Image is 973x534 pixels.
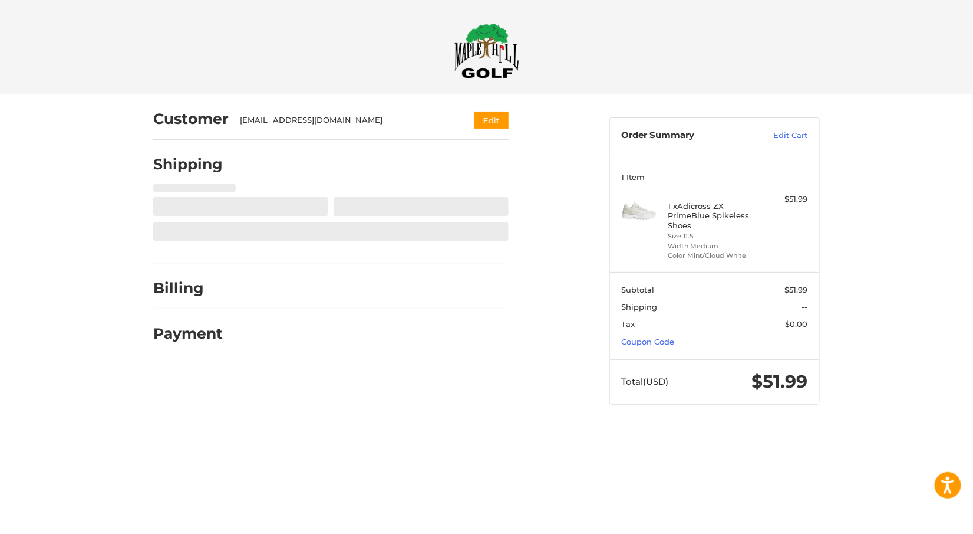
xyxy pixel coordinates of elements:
[454,23,519,78] img: Maple Hill Golf
[668,201,758,230] h4: 1 x Adicross ZX PrimeBlue Spikeless Shoes
[622,302,658,312] span: Shipping
[153,325,223,343] h2: Payment
[802,302,808,312] span: --
[785,285,808,294] span: $51.99
[622,319,635,329] span: Tax
[153,155,223,173] h2: Shipping
[622,337,675,346] a: Coupon Code
[622,285,655,294] span: Subtotal
[622,376,669,387] span: Total (USD)
[761,194,808,205] div: $51.99
[622,130,748,142] h3: Order Summary
[876,502,973,534] iframe: Google Customer Reviews
[153,110,229,128] h2: Customer
[752,371,808,392] span: $51.99
[668,241,758,251] li: Width Medium
[668,231,758,241] li: Size 11.5
[748,130,808,142] a: Edit Cart
[786,319,808,329] span: $0.00
[474,112,509,129] button: Edit
[153,279,222,297] h2: Billing
[622,172,808,182] h3: 1 Item
[668,251,758,261] li: Color Mint/Cloud White
[240,114,452,126] div: [EMAIL_ADDRESS][DOMAIN_NAME]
